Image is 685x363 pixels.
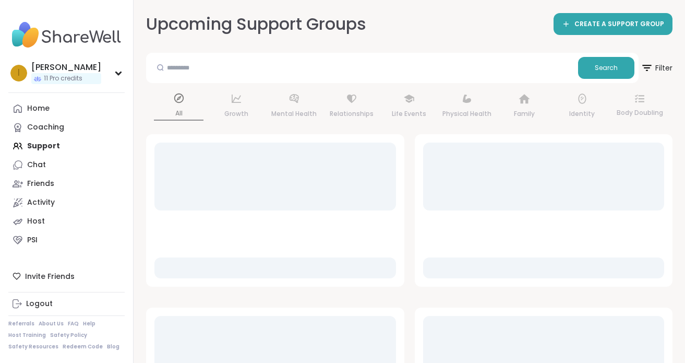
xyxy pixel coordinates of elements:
[8,17,125,53] img: ShareWell Nav Logo
[641,55,672,80] span: Filter
[8,174,125,193] a: Friends
[554,13,672,35] a: CREATE A SUPPORT GROUP
[8,212,125,231] a: Host
[27,103,50,114] div: Home
[8,343,58,350] a: Safety Resources
[27,179,54,189] div: Friends
[8,295,125,313] a: Logout
[8,320,34,327] a: Referrals
[107,343,119,350] a: Blog
[63,343,103,350] a: Redeem Code
[27,122,64,133] div: Coaching
[595,63,618,73] span: Search
[146,13,366,36] h2: Upcoming Support Groups
[31,62,101,73] div: [PERSON_NAME]
[8,231,125,250] a: PSI
[27,160,46,170] div: Chat
[83,320,95,327] a: Help
[8,118,125,137] a: Coaching
[8,193,125,212] a: Activity
[574,20,664,29] span: CREATE A SUPPORT GROUP
[27,197,55,208] div: Activity
[18,66,20,80] span: I
[641,53,672,83] button: Filter
[578,57,634,79] button: Search
[27,216,45,227] div: Host
[44,74,82,83] span: 11 Pro credits
[8,99,125,118] a: Home
[27,235,38,245] div: PSI
[8,267,125,286] div: Invite Friends
[26,299,53,309] div: Logout
[39,320,64,327] a: About Us
[8,332,46,339] a: Host Training
[50,332,87,339] a: Safety Policy
[68,320,79,327] a: FAQ
[8,156,125,174] a: Chat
